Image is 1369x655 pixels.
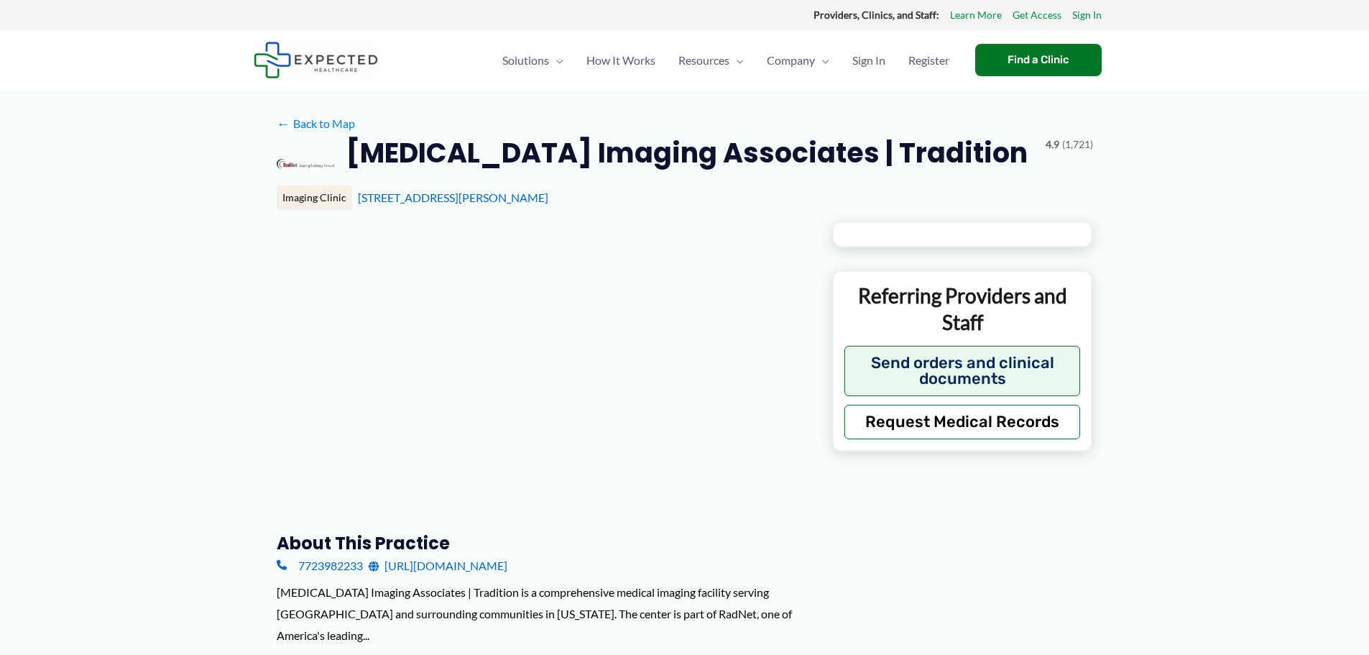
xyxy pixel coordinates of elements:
[908,35,949,86] span: Register
[586,35,655,86] span: How It Works
[897,35,961,86] a: Register
[502,35,549,86] span: Solutions
[852,35,885,86] span: Sign In
[1072,6,1102,24] a: Sign In
[841,35,897,86] a: Sign In
[358,191,548,204] a: [STREET_ADDRESS][PERSON_NAME]
[767,35,815,86] span: Company
[369,555,507,577] a: [URL][DOMAIN_NAME]
[844,283,1081,335] p: Referring Providers and Staff
[491,35,575,86] a: SolutionsMenu Toggle
[277,582,809,646] div: [MEDICAL_DATA] Imaging Associates | Tradition is a comprehensive medical imaging facility serving...
[667,35,755,86] a: ResourcesMenu Toggle
[277,555,363,577] a: 7723982233
[844,346,1081,396] button: Send orders and clinical documents
[729,35,744,86] span: Menu Toggle
[1062,135,1093,154] span: (1,721)
[277,116,290,130] span: ←
[491,35,961,86] nav: Primary Site Navigation
[277,185,352,210] div: Imaging Clinic
[950,6,1002,24] a: Learn More
[755,35,841,86] a: CompanyMenu Toggle
[1013,6,1061,24] a: Get Access
[277,532,809,554] h3: About this practice
[575,35,667,86] a: How It Works
[975,44,1102,76] a: Find a Clinic
[815,35,829,86] span: Menu Toggle
[346,135,1028,170] h2: [MEDICAL_DATA] Imaging Associates | Tradition
[813,9,939,21] strong: Providers, Clinics, and Staff:
[844,405,1081,439] button: Request Medical Records
[549,35,563,86] span: Menu Toggle
[277,113,355,134] a: ←Back to Map
[678,35,729,86] span: Resources
[254,42,378,78] img: Expected Healthcare Logo - side, dark font, small
[1046,135,1059,154] span: 4.9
